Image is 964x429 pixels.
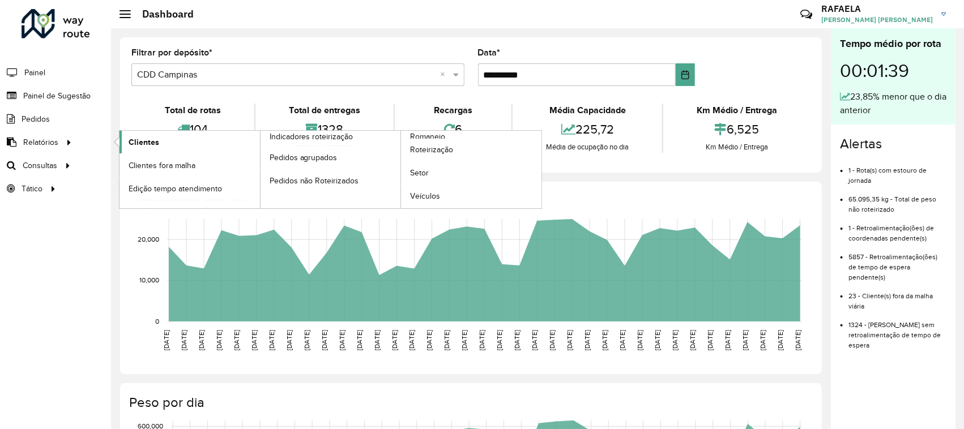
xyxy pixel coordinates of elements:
[134,104,251,117] div: Total de rotas
[163,330,170,350] text: [DATE]
[321,330,328,350] text: [DATE]
[180,330,187,350] text: [DATE]
[139,277,159,284] text: 10,000
[22,113,50,125] span: Pedidos
[215,330,223,350] text: [DATE]
[338,330,345,350] text: [DATE]
[531,330,538,350] text: [DATE]
[741,330,749,350] text: [DATE]
[636,330,643,350] text: [DATE]
[120,131,401,208] a: Indicadores roteirização
[513,330,521,350] text: [DATE]
[268,330,275,350] text: [DATE]
[410,144,453,156] span: Roteirização
[270,175,359,187] span: Pedidos não Roteirizados
[22,183,42,195] span: Tático
[426,330,433,350] text: [DATE]
[443,330,451,350] text: [DATE]
[398,117,509,141] div: 6
[461,330,468,350] text: [DATE]
[356,330,363,350] text: [DATE]
[373,330,381,350] text: [DATE]
[666,117,808,141] div: 6,525
[258,104,391,117] div: Total de entregas
[391,330,398,350] text: [DATE]
[410,190,440,202] span: Veículos
[689,330,696,350] text: [DATE]
[120,177,260,200] a: Edição tempo atendimento
[155,318,159,325] text: 0
[821,15,933,25] span: [PERSON_NAME] [PERSON_NAME]
[138,235,159,243] text: 20,000
[479,330,486,350] text: [DATE]
[496,330,503,350] text: [DATE]
[724,330,731,350] text: [DATE]
[601,330,608,350] text: [DATE]
[759,330,766,350] text: [DATE]
[261,169,401,192] a: Pedidos não Roteirizados
[270,152,338,164] span: Pedidos agrupados
[129,160,195,171] span: Clientes fora malha
[261,146,401,169] a: Pedidos agrupados
[23,160,57,171] span: Consultas
[401,139,541,161] a: Roteirização
[233,330,240,350] text: [DATE]
[840,136,946,152] h4: Alertas
[134,117,251,141] div: 104
[515,117,659,141] div: 225,72
[848,215,946,243] li: 1 - Retroalimentação(ões) de coordenadas pendente(s)
[258,117,391,141] div: 1328
[270,131,353,143] span: Indicadores roteirização
[777,330,784,350] text: [DATE]
[401,162,541,185] a: Setor
[129,183,222,195] span: Edição tempo atendimento
[676,63,695,86] button: Choose Date
[794,330,801,350] text: [DATE]
[23,136,58,148] span: Relatórios
[821,3,933,14] h3: RAFAELA
[250,330,258,350] text: [DATE]
[410,131,445,143] span: Romaneio
[24,67,45,79] span: Painel
[131,46,212,59] label: Filtrar por depósito
[120,131,260,153] a: Clientes
[706,330,714,350] text: [DATE]
[131,8,194,20] h2: Dashboard
[840,52,946,90] div: 00:01:39
[129,136,159,148] span: Clientes
[794,2,818,27] a: Contato Rápido
[671,330,679,350] text: [DATE]
[303,330,310,350] text: [DATE]
[478,46,501,59] label: Data
[401,185,541,208] a: Veículos
[398,104,509,117] div: Recargas
[583,330,591,350] text: [DATE]
[120,154,260,177] a: Clientes fora malha
[410,167,429,179] span: Setor
[848,157,946,186] li: 1 - Rota(s) com estouro de jornada
[848,311,946,350] li: 1324 - [PERSON_NAME] sem retroalimentação de tempo de espera
[515,104,659,117] div: Média Capacidade
[441,68,450,81] span: Clear all
[840,90,946,117] div: 23,85% menor que o dia anterior
[261,131,542,208] a: Romaneio
[848,243,946,282] li: 5857 - Retroalimentação(ões) de tempo de espera pendente(s)
[848,282,946,311] li: 23 - Cliente(s) fora da malha viária
[619,330,626,350] text: [DATE]
[548,330,556,350] text: [DATE]
[666,141,808,153] div: Km Médio / Entrega
[654,330,661,350] text: [DATE]
[515,141,659,153] div: Média de ocupação no dia
[285,330,293,350] text: [DATE]
[848,186,946,215] li: 65.095,35 kg - Total de peso não roteirizado
[129,394,811,411] h4: Peso por dia
[408,330,416,350] text: [DATE]
[666,104,808,117] div: Km Médio / Entrega
[840,36,946,52] div: Tempo médio por rota
[23,90,91,102] span: Painel de Sugestão
[566,330,573,350] text: [DATE]
[198,330,205,350] text: [DATE]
